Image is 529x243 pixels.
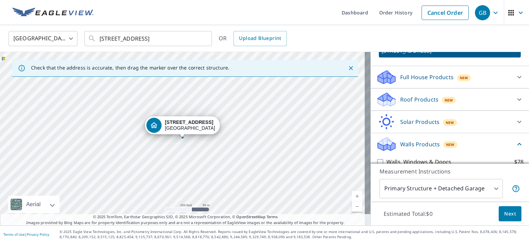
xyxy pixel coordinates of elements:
p: | [3,232,49,236]
p: Check that the address is accurate, then drag the marker over the correct structure. [31,65,229,71]
p: Estimated Total: $0 [378,206,438,221]
button: Next [499,206,521,222]
a: Upload Blueprint [234,31,287,46]
p: $78 [514,158,523,166]
a: Privacy Policy [27,232,49,237]
span: Upload Blueprint [239,34,281,43]
p: Walls, Windows & Doors [386,158,451,166]
a: Terms [267,214,278,219]
span: New [445,97,453,103]
div: Solar ProductsNew [376,114,523,130]
a: Current Level 17, Zoom In [352,191,362,201]
a: Current Level 17, Zoom Out [352,201,362,212]
div: Full House ProductsNew [376,69,523,85]
span: Next [504,210,516,218]
p: Measurement Instructions [380,167,520,176]
div: Aerial [24,196,43,213]
p: Walls Products [400,140,440,148]
div: [GEOGRAPHIC_DATA] [165,119,215,131]
input: Search by address or latitude-longitude [100,29,198,48]
p: © 2025 Eagle View Technologies, Inc. and Pictometry International Corp. All Rights Reserved. Repo... [60,229,526,240]
div: Dropped pin, building 1, Residential property, 5663 Tanner Ridge Ave Westlake Village, CA 91362 [145,116,220,138]
button: Close [346,64,355,73]
div: OR [219,31,287,46]
div: Walls ProductsNew [376,136,523,152]
p: Full House Products [400,73,454,81]
div: [GEOGRAPHIC_DATA] [9,29,77,48]
a: Cancel Order [422,6,469,20]
p: Roof Products [400,95,438,104]
span: New [446,120,454,125]
span: Your report will include the primary structure and a detached garage if one exists. [512,184,520,193]
p: Solar Products [400,118,439,126]
div: GB [475,5,490,20]
strong: [STREET_ADDRESS] [165,119,214,125]
a: OpenStreetMap [236,214,265,219]
a: Terms of Use [3,232,25,237]
img: EV Logo [12,8,94,18]
span: New [446,142,455,147]
div: Aerial [8,196,60,213]
span: New [460,75,468,81]
span: © 2025 TomTom, Earthstar Geographics SIO, © 2025 Microsoft Corporation, © [93,214,278,220]
div: Roof ProductsNew [376,91,523,108]
div: Primary Structure + Detached Garage [380,179,503,198]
